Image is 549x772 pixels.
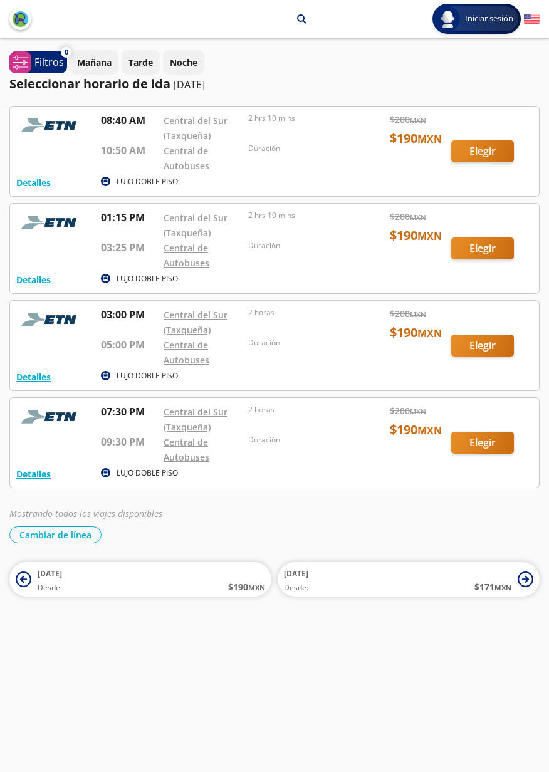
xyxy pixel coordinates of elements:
span: Desde: [284,582,308,593]
button: Noche [163,50,204,75]
p: LUJO DOBLE PISO [117,370,178,382]
a: Central del Sur (Taxqueña) [164,406,227,433]
button: Cambiar de línea [9,526,102,543]
a: Central del Sur (Taxqueña) [164,309,227,336]
p: Toluca [259,13,288,26]
a: Central del Sur (Taxqueña) [164,115,227,142]
button: 0Filtros [9,51,67,73]
button: Mañana [70,50,118,75]
button: Detalles [16,176,51,189]
span: $ 190 [228,580,265,593]
button: Detalles [16,273,51,286]
span: [DATE] [38,568,62,579]
button: Detalles [16,467,51,481]
button: [DATE]Desde:$190MXN [9,562,271,597]
span: $ 171 [474,580,511,593]
button: Detalles [16,370,51,383]
p: Filtros [34,55,64,70]
button: English [524,11,540,27]
small: MXN [248,583,265,592]
small: MXN [494,583,511,592]
p: [DATE] [174,77,205,92]
p: LUJO DOBLE PISO [117,467,178,479]
button: [DATE]Desde:$171MXN [278,562,540,597]
a: Central del Sur (Taxqueña) [164,212,227,239]
p: Mañana [77,56,112,69]
p: LUJO DOBLE PISO [117,273,178,284]
span: Iniciar sesión [460,13,518,25]
span: [DATE] [284,568,308,579]
p: Noche [170,56,197,69]
p: [GEOGRAPHIC_DATA] [155,13,244,26]
a: Central de Autobuses [164,339,209,366]
p: Tarde [128,56,153,69]
button: back [9,8,31,30]
p: Seleccionar horario de ida [9,75,170,93]
a: Central de Autobuses [164,242,209,269]
p: LUJO DOBLE PISO [117,176,178,187]
a: Central de Autobuses [164,436,209,463]
span: Desde: [38,582,62,593]
a: Central de Autobuses [164,145,209,172]
button: Tarde [122,50,160,75]
em: Mostrando todos los viajes disponibles [9,508,162,519]
span: 0 [65,47,68,58]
